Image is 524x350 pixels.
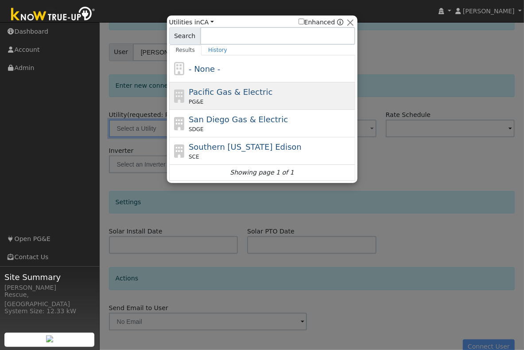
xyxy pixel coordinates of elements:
span: - None - [189,64,220,74]
span: PG&E [189,98,203,106]
span: SCE [189,153,199,161]
div: [PERSON_NAME] [4,283,95,292]
a: Enhanced Providers [337,19,343,26]
div: Rescue, [GEOGRAPHIC_DATA] [4,290,95,309]
input: Enhanced [299,19,304,24]
a: History [202,45,234,55]
span: Search [169,27,201,45]
span: Show enhanced providers [299,18,344,27]
span: Pacific Gas & Electric [189,87,272,97]
i: Showing page 1 of 1 [230,168,294,177]
span: [PERSON_NAME] [463,8,515,15]
span: San Diego Gas & Electric [189,115,288,124]
a: Results [169,45,202,55]
img: Know True-Up [7,5,100,25]
span: Southern [US_STATE] Edison [189,142,302,152]
span: Site Summary [4,271,95,283]
img: retrieve [46,335,53,342]
span: SDGE [189,125,204,133]
span: Utilities in [169,18,214,27]
div: System Size: 12.33 kW [4,307,95,316]
a: CA [200,19,214,26]
label: Enhanced [299,18,335,27]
